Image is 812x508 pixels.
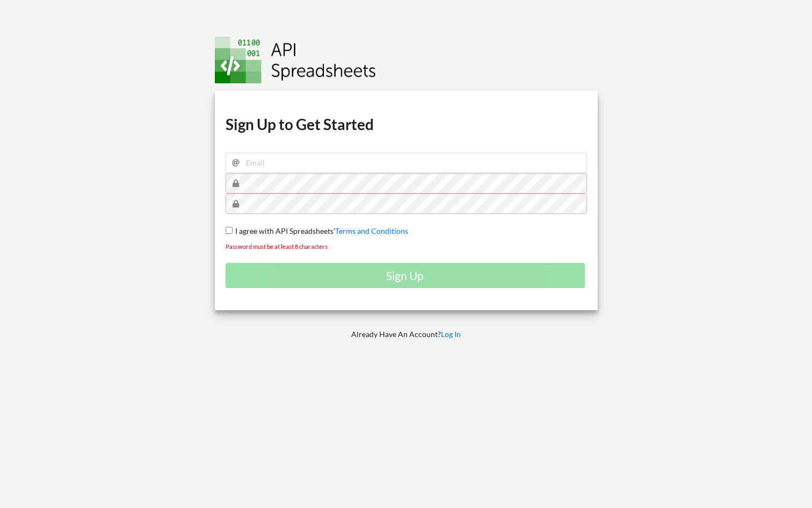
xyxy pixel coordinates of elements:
a: Terms and Conditions [335,226,408,235]
p: Already Have An Account? [207,329,605,340]
img: Logo.png [215,37,376,83]
small: Password must be at least 8 characters [226,243,328,250]
input: Email [226,153,587,173]
span: I agree with API Spreadsheets' [233,226,335,235]
a: Log In [441,330,461,339]
h1: Sign Up to Get Started [226,115,587,134]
